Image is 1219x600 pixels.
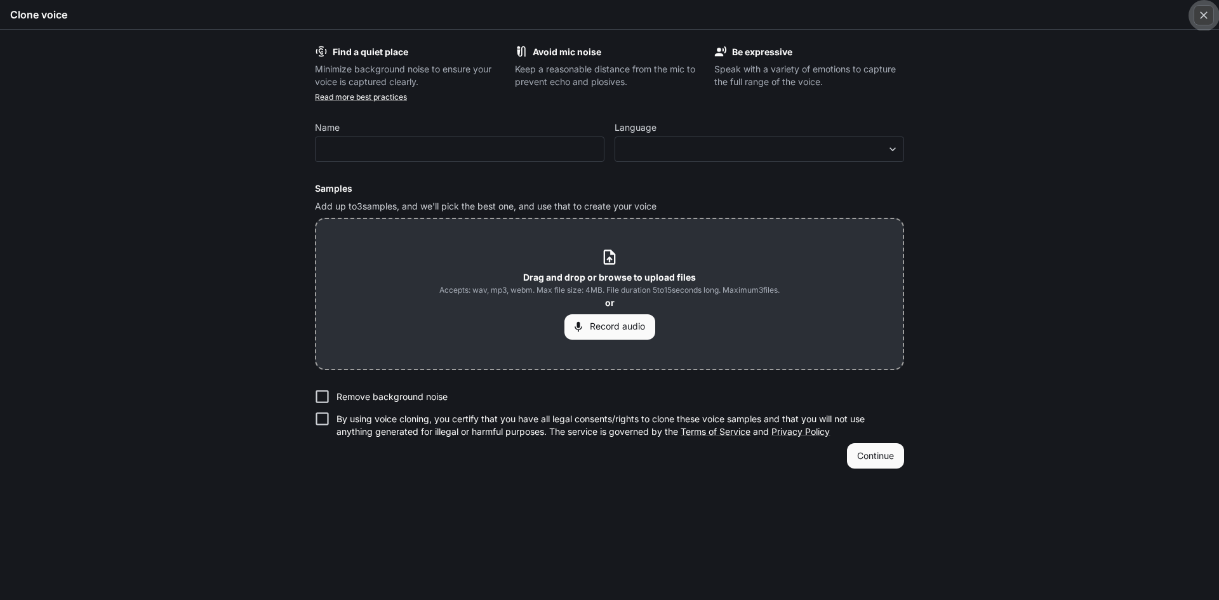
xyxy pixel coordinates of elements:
[681,426,750,437] a: Terms of Service
[439,284,780,297] span: Accepts: wav, mp3, webm. Max file size: 4MB. File duration 5 to 15 seconds long. Maximum 3 files.
[315,63,505,88] p: Minimize background noise to ensure your voice is captured clearly.
[533,46,601,57] b: Avoid mic noise
[771,426,830,437] a: Privacy Policy
[336,390,448,403] p: Remove background noise
[847,443,904,469] button: Continue
[333,46,408,57] b: Find a quiet place
[523,272,696,283] b: Drag and drop or browse to upload files
[315,200,904,213] p: Add up to 3 samples, and we'll pick the best one, and use that to create your voice
[10,8,67,22] h5: Clone voice
[615,143,903,156] div: ​
[605,297,615,308] b: or
[732,46,792,57] b: Be expressive
[564,314,655,340] button: Record audio
[315,123,340,132] p: Name
[615,123,656,132] p: Language
[315,92,407,102] a: Read more best practices
[336,413,894,438] p: By using voice cloning, you certify that you have all legal consents/rights to clone these voice ...
[714,63,904,88] p: Speak with a variety of emotions to capture the full range of the voice.
[515,63,705,88] p: Keep a reasonable distance from the mic to prevent echo and plosives.
[315,182,904,195] h6: Samples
